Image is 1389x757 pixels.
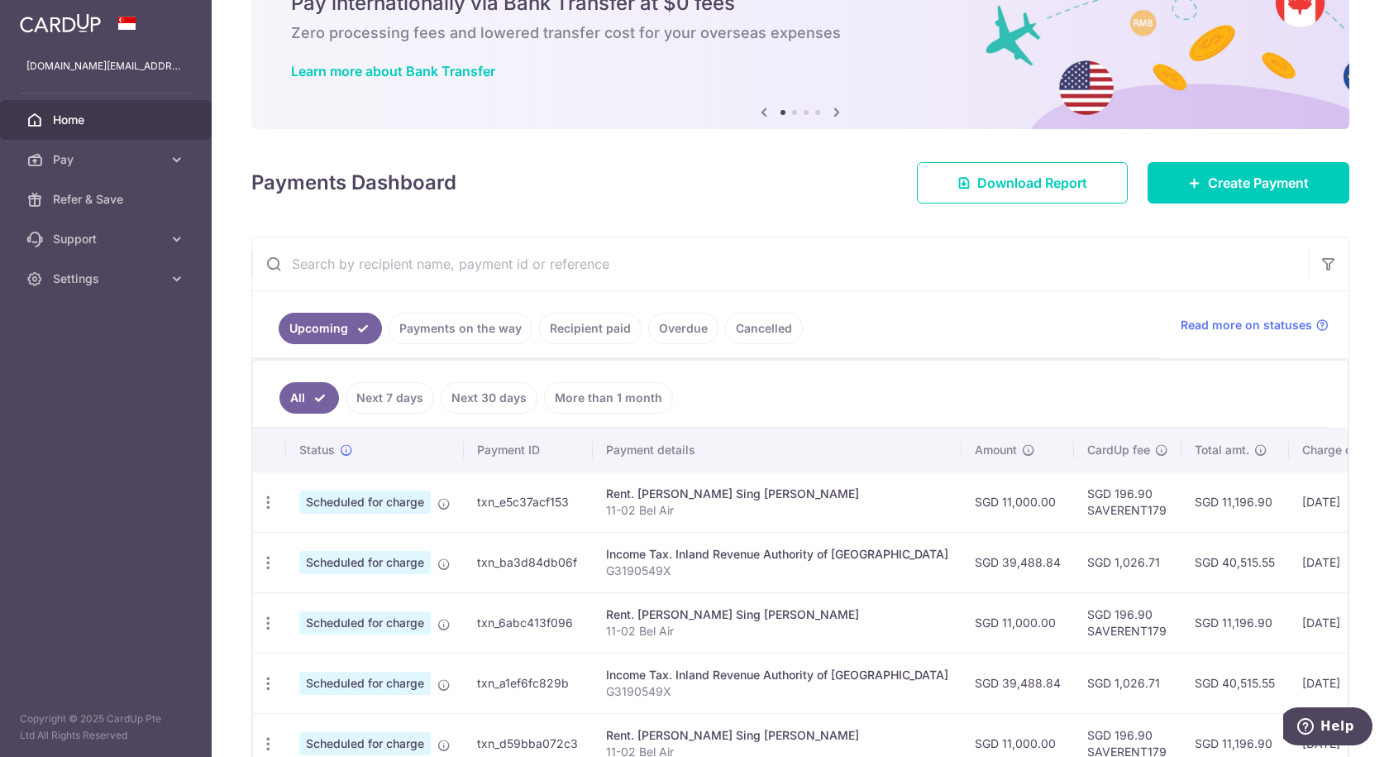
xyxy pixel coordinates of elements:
[1074,532,1181,592] td: SGD 1,026.71
[299,442,335,458] span: Status
[1181,317,1312,333] span: Read more on statuses
[1208,173,1309,193] span: Create Payment
[1074,653,1181,713] td: SGD 1,026.71
[299,672,431,695] span: Scheduled for charge
[299,491,431,514] span: Scheduled for charge
[464,472,593,532] td: txn_e5c37acf153
[1074,592,1181,653] td: SGD 196.90 SAVERENT179
[441,382,537,414] a: Next 30 days
[1074,472,1181,532] td: SGD 196.90 SAVERENT179
[53,112,162,128] span: Home
[539,313,642,344] a: Recipient paid
[53,151,162,168] span: Pay
[606,727,948,744] div: Rent. [PERSON_NAME] Sing [PERSON_NAME]
[279,313,382,344] a: Upcoming
[544,382,673,414] a: More than 1 month
[53,271,162,287] span: Settings
[606,546,948,563] div: Income Tax. Inland Revenue Authority of [GEOGRAPHIC_DATA]
[291,63,495,79] a: Learn more about Bank Transfer
[1148,162,1349,204] a: Create Payment
[606,623,948,640] p: 11-02 Bel Air
[251,168,456,198] h4: Payments Dashboard
[606,667,948,683] div: Income Tax. Inland Revenue Authority of [GEOGRAPHIC_DATA]
[648,313,718,344] a: Overdue
[389,313,532,344] a: Payments on the way
[962,472,1074,532] td: SGD 11,000.00
[53,231,162,247] span: Support
[464,592,593,653] td: txn_6abc413f096
[962,653,1074,713] td: SGD 39,488.84
[962,592,1074,653] td: SGD 11,000.00
[299,611,431,635] span: Scheduled for charge
[977,173,1087,193] span: Download Report
[279,382,339,414] a: All
[725,313,803,344] a: Cancelled
[464,429,593,472] th: Payment ID
[606,606,948,623] div: Rent. [PERSON_NAME] Sing [PERSON_NAME]
[464,532,593,592] td: txn_ba3d84db06f
[1181,653,1289,713] td: SGD 40,515.55
[1302,442,1370,458] span: Charge date
[1195,442,1249,458] span: Total amt.
[1181,532,1289,592] td: SGD 40,515.55
[606,486,948,502] div: Rent. [PERSON_NAME] Sing [PERSON_NAME]
[291,23,1310,43] h6: Zero processing fees and lowered transfer cost for your overseas expenses
[606,683,948,700] p: G3190549X
[1181,592,1289,653] td: SGD 11,196.90
[1181,317,1329,333] a: Read more on statuses
[53,191,162,208] span: Refer & Save
[252,237,1309,290] input: Search by recipient name, payment id or reference
[975,442,1017,458] span: Amount
[1181,472,1289,532] td: SGD 11,196.90
[606,563,948,579] p: G3190549X
[917,162,1128,204] a: Download Report
[606,502,948,519] p: 11-02 Bel Air
[1087,442,1150,458] span: CardUp fee
[26,58,185,74] p: [DOMAIN_NAME][EMAIL_ADDRESS][DOMAIN_NAME]
[464,653,593,713] td: txn_a1ef6fc829b
[299,551,431,574] span: Scheduled for charge
[962,532,1074,592] td: SGD 39,488.84
[1283,707,1372,749] iframe: Opens a widget where you can find more information
[593,429,962,472] th: Payment details
[299,732,431,755] span: Scheduled for charge
[20,13,101,33] img: CardUp
[346,382,434,414] a: Next 7 days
